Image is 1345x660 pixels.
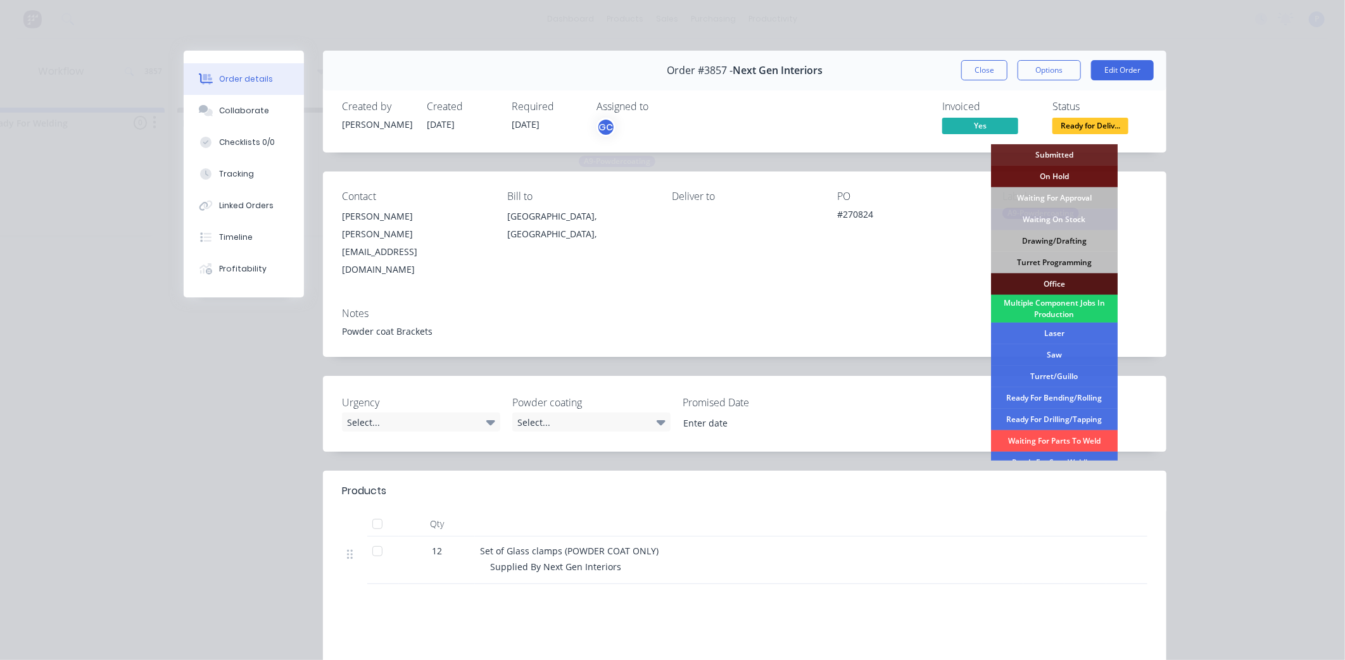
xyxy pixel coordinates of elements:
div: Saw [991,344,1118,366]
div: Checklists 0/0 [219,137,275,148]
span: Set of Glass clamps (POWDER COAT ONLY) [480,545,659,557]
input: Enter date [674,413,832,432]
div: [PERSON_NAME][EMAIL_ADDRESS][DOMAIN_NAME] [342,225,487,278]
button: Timeline [184,221,304,253]
span: Order #3857 - [667,65,733,77]
div: Waiting For Approval [991,187,1118,209]
button: Tracking [184,158,304,190]
div: Contact [342,190,487,202]
div: [GEOGRAPHIC_DATA], [GEOGRAPHIC_DATA], [507,208,652,243]
div: [PERSON_NAME][PERSON_NAME][EMAIL_ADDRESS][DOMAIN_NAME] [342,208,487,278]
div: Created by [342,101,412,113]
div: Timeline [219,232,253,243]
div: Status [1052,101,1147,113]
button: Collaborate [184,95,304,127]
div: Submitted [991,144,1118,166]
span: Next Gen Interiors [733,65,823,77]
div: Created [427,101,496,113]
div: PO [837,190,982,202]
div: Select... [512,413,671,432]
div: Assigned to [597,101,723,113]
div: Required [512,101,581,113]
div: Select... [342,413,500,432]
div: Turret/Guillo [991,366,1118,387]
div: Tracking [219,168,254,180]
span: Supplied By Next Gen Interiors [490,561,621,573]
div: Deliver to [672,190,818,202]
div: On Hold [991,166,1118,187]
button: Ready for Deliv... [1052,118,1128,137]
div: Multiple Component Jobs In Production [991,295,1118,323]
div: [PERSON_NAME] [342,118,412,131]
span: 12 [432,544,442,557]
div: Collaborate [219,105,269,116]
div: Turret Programming [991,252,1118,273]
div: Products [342,483,386,499]
button: Order details [184,63,304,95]
label: Powder coating [512,395,671,410]
span: [DATE] [512,118,540,130]
div: Qty [399,511,475,537]
button: Options [1018,60,1081,80]
div: Ready For Spot Welding [991,452,1118,473]
div: Bill to [507,190,652,202]
div: Order details [219,73,273,85]
button: Close [961,60,1007,80]
div: Profitability [219,263,267,275]
label: Urgency [342,395,500,410]
div: Powder coat Brackets [342,325,1147,338]
div: Drawing/Drafting [991,230,1118,252]
div: Waiting For Parts To Weld [991,430,1118,452]
button: Linked Orders [184,190,304,221]
div: [GEOGRAPHIC_DATA], [GEOGRAPHIC_DATA], [507,208,652,248]
button: Checklists 0/0 [184,127,304,158]
span: [DATE] [427,118,455,130]
div: Office [991,273,1118,295]
div: Linked Orders [219,200,274,211]
span: Yes [942,118,1018,134]
div: Ready For Bending/Rolling [991,387,1118,409]
button: Profitability [184,253,304,285]
div: Ready For Drilling/Tapping [991,409,1118,430]
button: Edit Order [1091,60,1154,80]
div: [PERSON_NAME] [342,208,487,225]
label: Promised Date [683,395,841,410]
div: #270824 [837,208,982,225]
div: Laser [991,323,1118,344]
div: Invoiced [942,101,1037,113]
div: Notes [342,308,1147,320]
button: GC [597,118,616,137]
span: Ready for Deliv... [1052,118,1128,134]
div: Waiting On Stock [991,209,1118,230]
